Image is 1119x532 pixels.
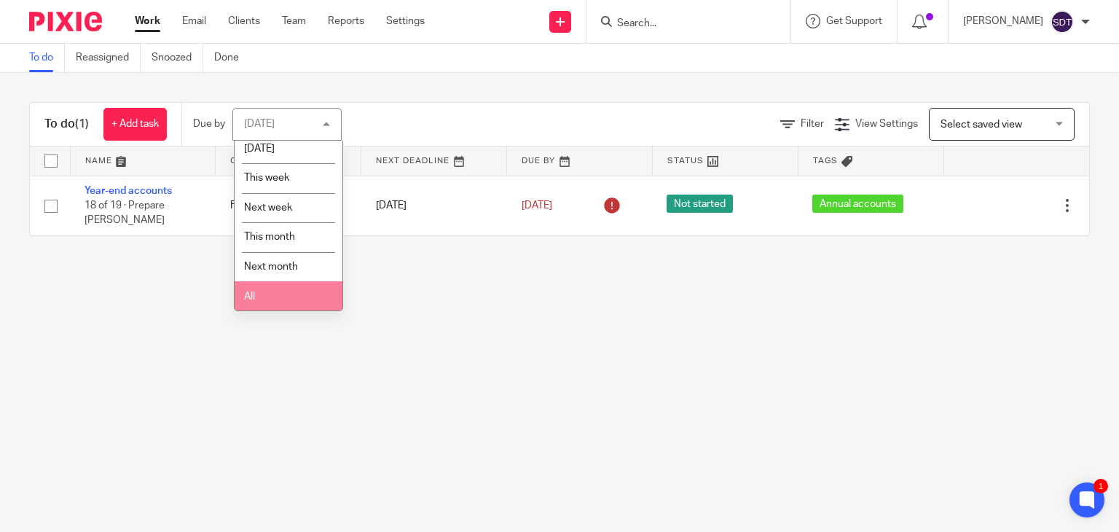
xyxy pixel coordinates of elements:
[361,176,507,235] td: [DATE]
[244,144,275,154] span: [DATE]
[941,120,1022,130] span: Select saved view
[244,292,255,302] span: All
[152,44,203,72] a: Snoozed
[282,14,306,28] a: Team
[616,17,747,31] input: Search
[386,14,425,28] a: Settings
[228,14,260,28] a: Clients
[522,200,552,211] span: [DATE]
[826,16,882,26] span: Get Support
[855,119,918,129] span: View Settings
[29,12,102,31] img: Pixie
[75,118,89,130] span: (1)
[813,157,838,165] span: Tags
[244,232,295,242] span: This month
[214,44,250,72] a: Done
[963,14,1043,28] p: [PERSON_NAME]
[667,195,733,213] span: Not started
[244,119,275,129] div: [DATE]
[244,262,298,272] span: Next month
[29,44,65,72] a: To do
[1094,479,1108,493] div: 1
[44,117,89,132] h1: To do
[216,176,361,235] td: Future Leap Limited
[193,117,225,131] p: Due by
[76,44,141,72] a: Reassigned
[85,200,165,226] span: 18 of 19 · Prepare [PERSON_NAME]
[812,195,903,213] span: Annual accounts
[182,14,206,28] a: Email
[801,119,824,129] span: Filter
[135,14,160,28] a: Work
[328,14,364,28] a: Reports
[85,186,172,196] a: Year-end accounts
[1051,10,1074,34] img: svg%3E
[103,108,167,141] a: + Add task
[244,173,289,183] span: This week
[244,203,292,213] span: Next week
